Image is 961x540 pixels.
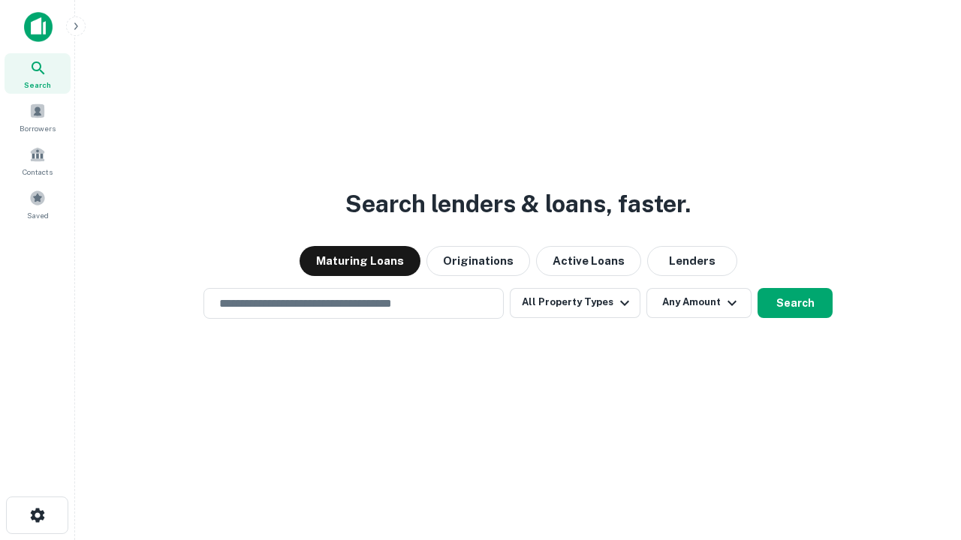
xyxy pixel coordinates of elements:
[647,246,737,276] button: Lenders
[20,122,56,134] span: Borrowers
[27,209,49,221] span: Saved
[5,53,71,94] a: Search
[758,288,833,318] button: Search
[536,246,641,276] button: Active Loans
[24,12,53,42] img: capitalize-icon.png
[300,246,420,276] button: Maturing Loans
[23,166,53,178] span: Contacts
[426,246,530,276] button: Originations
[5,97,71,137] a: Borrowers
[886,372,961,444] iframe: Chat Widget
[5,184,71,224] a: Saved
[345,186,691,222] h3: Search lenders & loans, faster.
[646,288,752,318] button: Any Amount
[5,140,71,181] a: Contacts
[24,79,51,91] span: Search
[510,288,640,318] button: All Property Types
